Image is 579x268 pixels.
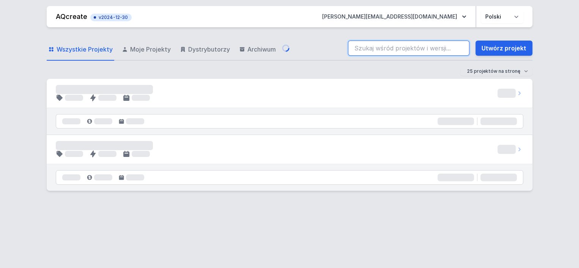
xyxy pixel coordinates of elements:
[47,39,114,61] a: Wszystkie Projekty
[475,41,532,56] a: Utwórz projekt
[90,12,132,21] button: v2024-12-30
[120,39,172,61] a: Moje Projekty
[247,45,276,54] span: Archiwum
[238,39,277,61] a: Archiwum
[188,45,230,54] span: Dystrybutorzy
[316,10,472,24] button: [PERSON_NAME][EMAIL_ADDRESS][DOMAIN_NAME]
[481,10,523,24] select: Wybierz język
[56,13,87,20] a: AQcreate
[348,41,469,56] input: Szukaj wśród projektów i wersji...
[130,45,171,54] span: Moje Projekty
[57,45,113,54] span: Wszystkie Projekty
[94,14,128,20] span: v2024-12-30
[178,39,231,61] a: Dystrybutorzy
